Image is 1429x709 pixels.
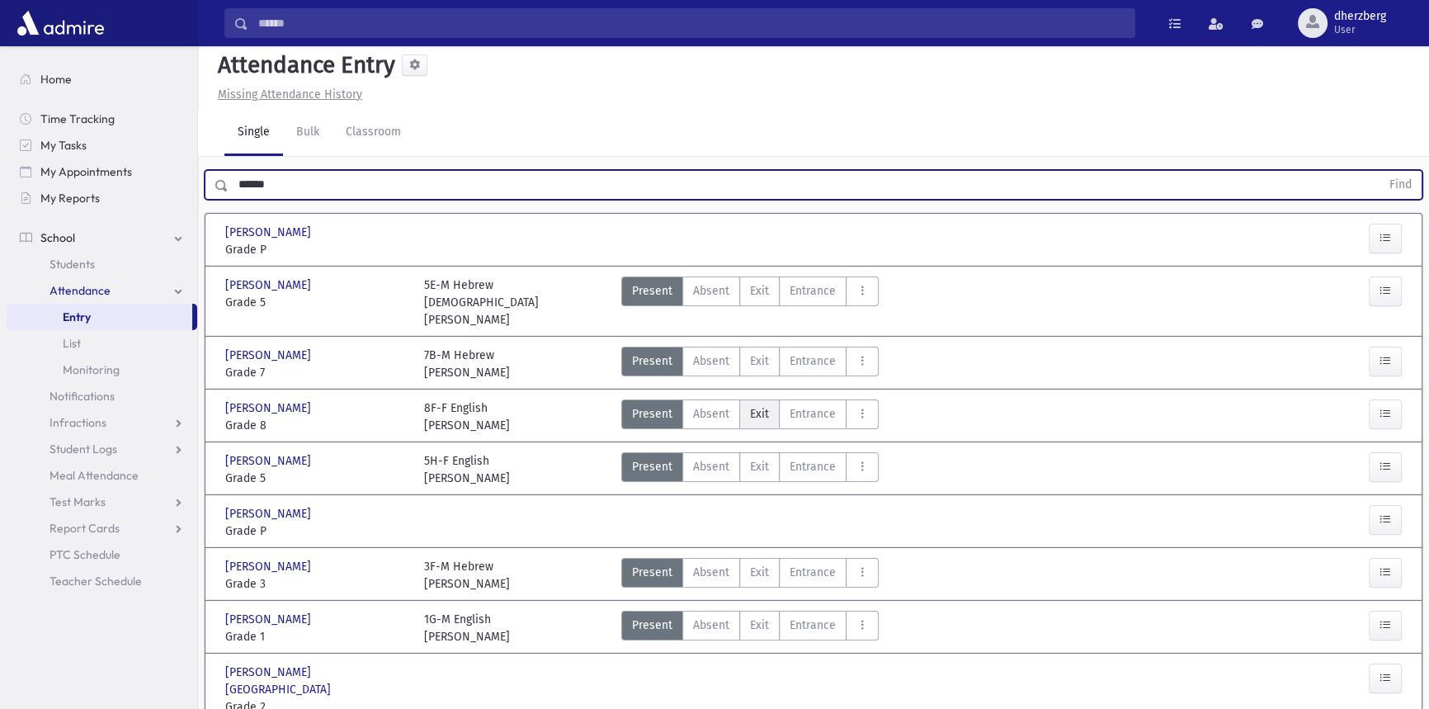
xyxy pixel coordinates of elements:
[225,470,408,487] span: Grade 5
[750,564,769,581] span: Exit
[424,347,510,381] div: 7B-M Hebrew [PERSON_NAME]
[790,405,836,423] span: Entrance
[621,277,879,329] div: AttTypes
[225,505,314,522] span: [PERSON_NAME]
[424,611,510,645] div: 1G-M English [PERSON_NAME]
[750,282,769,300] span: Exit
[790,564,836,581] span: Entrance
[7,277,197,304] a: Attendance
[424,558,510,593] div: 3F-M Hebrew [PERSON_NAME]
[7,225,197,251] a: School
[632,617,672,634] span: Present
[50,468,139,483] span: Meal Attendance
[632,352,672,370] span: Present
[218,87,362,102] u: Missing Attendance History
[225,347,314,364] span: [PERSON_NAME]
[40,138,87,153] span: My Tasks
[50,283,111,298] span: Attendance
[7,185,197,211] a: My Reports
[225,277,314,294] span: [PERSON_NAME]
[63,362,120,377] span: Monitoring
[7,132,197,158] a: My Tasks
[224,110,283,156] a: Single
[40,164,132,179] span: My Appointments
[50,389,115,404] span: Notifications
[1334,10,1386,23] span: dherzberg
[40,72,72,87] span: Home
[790,352,836,370] span: Entrance
[424,452,510,487] div: 5H-F English [PERSON_NAME]
[693,458,729,475] span: Absent
[621,347,879,381] div: AttTypes
[7,106,197,132] a: Time Tracking
[621,558,879,593] div: AttTypes
[693,617,729,634] span: Absent
[40,111,115,126] span: Time Tracking
[283,110,332,156] a: Bulk
[424,277,606,329] div: 5E-M Hebrew [DEMOGRAPHIC_DATA][PERSON_NAME]
[621,399,879,434] div: AttTypes
[225,452,314,470] span: [PERSON_NAME]
[1379,171,1422,199] button: Find
[7,409,197,436] a: Infractions
[332,110,414,156] a: Classroom
[693,405,729,423] span: Absent
[13,7,108,40] img: AdmirePro
[211,51,395,79] h5: Attendance Entry
[790,617,836,634] span: Entrance
[7,251,197,277] a: Students
[7,383,197,409] a: Notifications
[632,282,672,300] span: Present
[225,399,314,417] span: [PERSON_NAME]
[7,330,197,357] a: List
[63,310,91,324] span: Entry
[50,415,106,430] span: Infractions
[621,611,879,645] div: AttTypes
[632,458,672,475] span: Present
[248,8,1134,38] input: Search
[225,575,408,593] span: Grade 3
[225,611,314,628] span: [PERSON_NAME]
[693,282,729,300] span: Absent
[225,294,408,311] span: Grade 5
[225,664,408,698] span: [PERSON_NAME][GEOGRAPHIC_DATA]
[632,564,672,581] span: Present
[750,458,769,475] span: Exit
[7,357,197,383] a: Monitoring
[50,547,120,562] span: PTC Schedule
[225,628,408,645] span: Grade 1
[1334,23,1386,36] span: User
[40,230,75,245] span: School
[40,191,100,206] span: My Reports
[621,452,879,487] div: AttTypes
[750,617,769,634] span: Exit
[225,241,408,258] span: Grade P
[693,352,729,370] span: Absent
[50,521,120,536] span: Report Cards
[7,541,197,568] a: PTC Schedule
[50,574,142,588] span: Teacher Schedule
[225,364,408,381] span: Grade 7
[7,304,192,330] a: Entry
[50,442,117,456] span: Student Logs
[693,564,729,581] span: Absent
[750,352,769,370] span: Exit
[790,458,836,475] span: Entrance
[7,489,197,515] a: Test Marks
[225,558,314,575] span: [PERSON_NAME]
[211,87,362,102] a: Missing Attendance History
[225,417,408,434] span: Grade 8
[790,282,836,300] span: Entrance
[7,66,197,92] a: Home
[750,405,769,423] span: Exit
[7,568,197,594] a: Teacher Schedule
[424,399,510,434] div: 8F-F English [PERSON_NAME]
[225,522,408,540] span: Grade P
[50,494,106,509] span: Test Marks
[7,436,197,462] a: Student Logs
[7,462,197,489] a: Meal Attendance
[7,515,197,541] a: Report Cards
[63,336,81,351] span: List
[50,257,95,272] span: Students
[632,405,672,423] span: Present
